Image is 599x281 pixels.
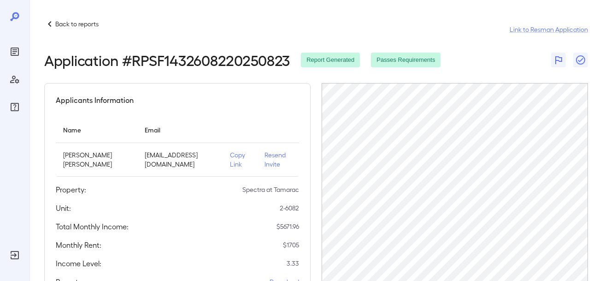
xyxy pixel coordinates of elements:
[7,44,22,59] div: Reports
[7,248,22,263] div: Log Out
[56,203,71,214] h5: Unit:
[56,117,137,143] th: Name
[551,53,566,67] button: Flag Report
[264,150,292,169] p: Resend Invite
[7,72,22,87] div: Manage Users
[371,56,440,65] span: Passes Requirements
[55,19,99,29] p: Back to reports
[242,185,299,194] p: Spectra at Tamarac
[573,53,588,67] button: Close Report
[145,150,215,169] p: [EMAIL_ADDRESS][DOMAIN_NAME]
[510,25,588,34] a: Link to Resman Application
[137,117,223,143] th: Email
[56,95,134,106] h5: Applicants Information
[301,56,360,65] span: Report Generated
[287,259,299,268] p: 3.33
[56,258,101,269] h5: Income Level:
[63,150,130,169] p: [PERSON_NAME] [PERSON_NAME]
[56,184,86,195] h5: Property:
[230,150,250,169] p: Copy Link
[283,240,299,250] p: $ 1705
[276,222,299,231] p: $ 5671.96
[56,117,299,177] table: simple table
[56,239,101,251] h5: Monthly Rent:
[56,221,129,232] h5: Total Monthly Income:
[280,203,299,213] p: 2-6082
[44,52,290,68] h2: Application # RPSF1432608220250823
[7,100,22,114] div: FAQ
